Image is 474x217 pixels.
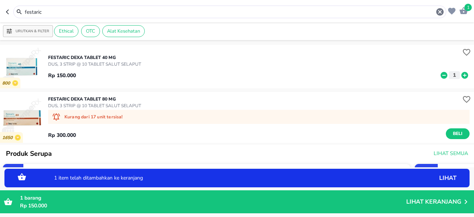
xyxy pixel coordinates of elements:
div: Ethical [54,25,79,37]
button: Beli [446,128,470,139]
p: 1650 [2,135,15,141]
span: Rp 150.000 [20,202,47,209]
p: - 12 % [421,166,432,172]
span: 1 [464,4,472,11]
p: DUS, 3 STRIP @ 10 TABLET SALUT SELAPUT [48,61,141,68]
p: Rp 150.000 [48,72,76,79]
p: 1 [451,71,458,79]
span: Ethical [54,28,78,34]
button: 1 [457,4,468,16]
p: 1 item telah ditambahkan ke keranjang [54,175,384,181]
div: OTC [81,25,100,37]
p: Urutkan & Filter [16,29,49,34]
span: Beli [451,130,464,138]
button: Lihat Semua [431,147,470,161]
p: FESTARIC Dexa TABLET 80 MG [48,96,141,102]
p: DUS, 3 STRIP @ 10 TABLET SALUT SELAPUT [48,102,141,109]
p: barang [20,194,406,202]
span: Lihat Semua [434,149,468,158]
p: 800 [2,80,12,86]
button: Urutkan & Filter [3,25,53,37]
button: 1 [449,71,460,79]
div: Kurang dari 17 unit tersisa! [48,110,470,124]
p: - 6 % [9,166,17,172]
div: Alat Kesehatan [102,25,145,37]
span: 1 [20,194,23,201]
span: Alat Kesehatan [103,28,144,34]
p: FESTARIC Dexa TABLET 40 MG [48,54,141,61]
span: OTC [81,28,100,34]
p: Rp 300.000 [48,131,76,139]
input: Cari 4000+ produk di sini [24,8,435,16]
